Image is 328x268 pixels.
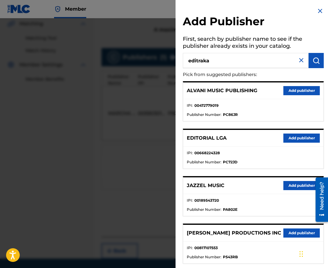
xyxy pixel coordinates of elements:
[298,239,328,268] iframe: Chat Widget
[194,198,219,203] strong: 00189543720
[187,245,193,251] span: IPI :
[187,87,257,94] p: ALVANI MUSIC PUBLISHING
[194,103,219,108] strong: 00472779019
[313,57,320,64] img: Search Works
[311,175,328,224] iframe: Resource Center
[187,150,193,156] span: IPI :
[299,245,303,263] div: Drag
[187,159,221,165] span: Publisher Number :
[183,53,309,68] input: Search publisher's name
[183,34,324,53] h5: First, search by publisher name to see if the publisher already exists in your catalog.
[283,134,320,143] button: Add publisher
[7,5,31,13] img: MLC Logo
[187,254,221,260] span: Publisher Number :
[187,103,193,108] span: IPI :
[187,198,193,203] span: IPI :
[223,254,238,260] strong: P543RB
[283,181,320,190] button: Add publisher
[187,229,281,237] p: [PERSON_NAME] PRODUCTIONS INC
[194,245,218,251] strong: 00817107553
[187,134,227,142] p: EDITORIAL LGA
[223,159,237,165] strong: PC72JD
[183,68,289,81] p: Pick from suggested publishers:
[187,207,221,212] span: Publisher Number :
[194,150,220,156] strong: 00668224328
[298,57,305,64] img: close
[183,15,324,30] h2: Add Publisher
[223,207,237,212] strong: PA802E
[54,5,61,13] img: Top Rightsholder
[283,86,320,95] button: Add publisher
[187,182,224,189] p: JAZZEL MUSIC
[283,228,320,238] button: Add publisher
[65,5,86,12] span: Member
[187,112,221,117] span: Publisher Number :
[223,112,238,117] strong: PC86JR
